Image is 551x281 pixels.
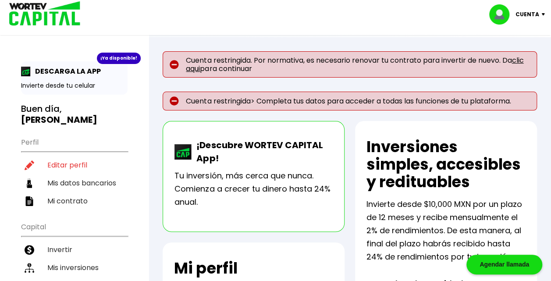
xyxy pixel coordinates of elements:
h2: Inversiones simples, accesibles y redituables [366,138,526,191]
a: Mis inversiones [21,259,128,277]
span: Cuenta restringida. Por normativa, es necesario renovar tu contrato para invertir de nuevo. Da pa... [186,56,530,73]
img: inversiones-icon.6695dc30.svg [25,263,34,273]
a: Mi contrato [21,192,128,210]
p: Tu inversión, más cerca que nunca. Comienza a crecer tu dinero hasta 24% anual. [174,169,333,209]
a: clic aqui [186,55,523,74]
p: Cuenta [515,8,539,21]
p: DESCARGA LA APP [31,66,101,77]
img: profile-image [489,4,515,25]
p: Invierte desde $10,000 MXN por un plazo de 12 meses y recibe mensualmente el 2% de rendimientos. ... [366,198,526,263]
p: Cuenta restringida> Completa tus datos para acceder a todas las funciones de tu plataforma. [163,92,537,110]
h3: Buen día, [21,103,128,125]
b: [PERSON_NAME] [21,114,97,126]
img: app-icon [21,67,31,76]
a: Mis datos bancarios [21,174,128,192]
ul: Perfil [21,132,128,210]
img: error-circle.027baa21.svg [170,60,179,69]
div: ¡Ya disponible! [97,53,141,64]
img: wortev-capital-app-icon [174,144,192,160]
a: Invertir [21,241,128,259]
img: editar-icon.952d3147.svg [25,160,34,170]
h2: Mi perfil [174,260,237,277]
p: Invierte desde tu celular [21,81,128,90]
div: Agendar llamada [466,255,542,274]
img: datos-icon.10cf9172.svg [25,178,34,188]
img: icon-down [539,13,551,16]
img: error-circle.027baa21.svg [170,96,179,106]
a: Editar perfil [21,156,128,174]
p: ¡Descubre WORTEV CAPITAL App! [192,139,333,165]
img: invertir-icon.b3b967d7.svg [25,245,34,255]
img: contrato-icon.f2db500c.svg [25,196,34,206]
